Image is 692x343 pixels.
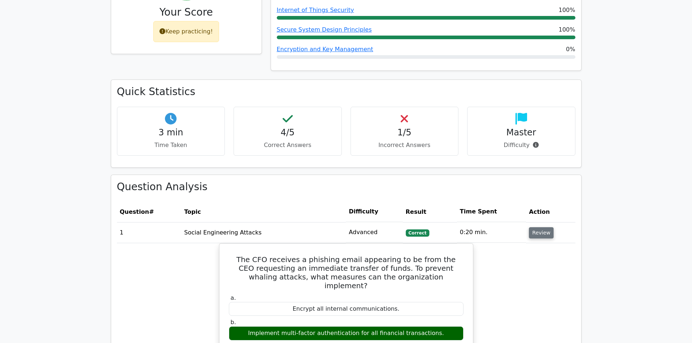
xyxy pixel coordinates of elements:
p: Difficulty [473,141,569,150]
td: 1 [117,222,182,243]
span: Correct [406,229,429,237]
th: Action [526,201,575,222]
h3: Your Score [117,6,256,19]
div: Encrypt all internal communications. [229,302,464,316]
span: 0% [566,45,575,54]
p: Incorrect Answers [357,141,453,150]
td: Advanced [346,222,402,243]
h4: Master [473,127,569,138]
a: Secure System Design Principles [277,26,372,33]
td: Social Engineering Attacks [181,222,346,243]
span: b. [231,319,236,326]
h3: Quick Statistics [117,86,575,98]
div: Implement multi-factor authentication for all financial transactions. [229,326,464,340]
h4: 1/5 [357,127,453,138]
th: Difficulty [346,201,402,222]
h4: 4/5 [240,127,336,138]
span: a. [231,294,236,301]
td: 0:20 min. [457,222,526,243]
a: Internet of Things Security [277,7,354,13]
span: Question [120,208,149,215]
h4: 3 min [123,127,219,138]
p: Time Taken [123,141,219,150]
span: 100% [559,25,575,34]
div: Keep practicing! [153,21,219,42]
h5: The CFO receives a phishing email appearing to be from the CEO requesting an immediate transfer o... [228,255,464,290]
p: Correct Answers [240,141,336,150]
th: Topic [181,201,346,222]
a: Encryption and Key Management [277,46,373,53]
th: Time Spent [457,201,526,222]
th: # [117,201,182,222]
th: Result [403,201,457,222]
h3: Question Analysis [117,181,575,193]
button: Review [529,227,554,238]
span: 100% [559,6,575,15]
